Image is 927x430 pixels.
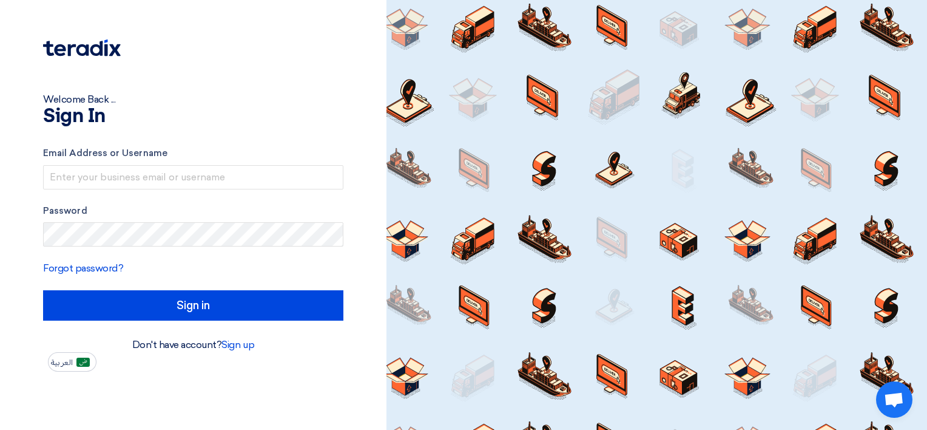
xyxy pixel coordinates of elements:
[43,39,121,56] img: Teradix logo
[43,107,343,126] h1: Sign In
[51,358,73,367] span: العربية
[876,381,912,418] div: Open chat
[43,92,343,107] div: Welcome Back ...
[76,358,90,367] img: ar-AR.png
[43,165,343,189] input: Enter your business email or username
[48,352,96,372] button: العربية
[43,290,343,321] input: Sign in
[43,146,343,160] label: Email Address or Username
[43,338,343,352] div: Don't have account?
[221,339,254,350] a: Sign up
[43,262,123,274] a: Forgot password?
[43,204,343,218] label: Password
